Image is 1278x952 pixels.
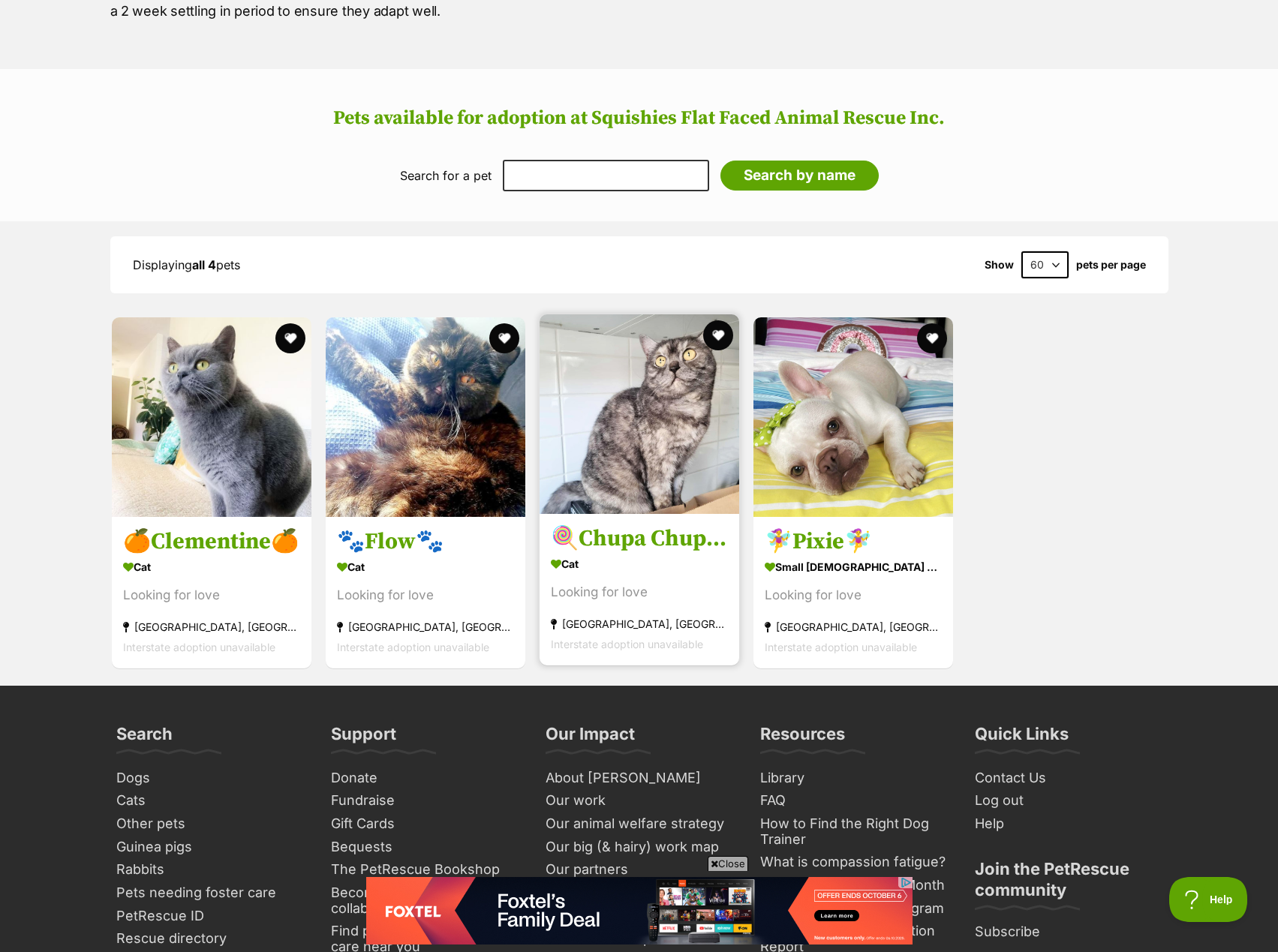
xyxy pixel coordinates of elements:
img: 🧚‍♀️Pixie🧚‍♀️ [753,317,953,517]
span: Interstate adoption unavailable [765,641,917,654]
div: Looking for love [337,586,514,606]
a: What is compassion fatigue? [754,851,954,874]
a: How to Find the Right Dog Trainer [754,812,954,851]
span: Close [708,856,748,871]
div: Looking for love [765,586,942,606]
button: favourite [275,323,305,353]
iframe: Help Scout Beacon - Open [1169,877,1248,922]
a: PetRescue ID [110,905,310,928]
div: [GEOGRAPHIC_DATA], [GEOGRAPHIC_DATA] [551,614,728,635]
button: favourite [917,323,947,353]
a: FAQ [754,789,954,812]
div: Cat [551,554,728,575]
h2: Pets available for adoption at Squishies Flat Faced Animal Rescue Inc. [15,107,1263,130]
h3: Join the PetRescue community [975,858,1162,909]
span: Displaying pets [133,257,240,272]
div: Looking for love [551,583,728,603]
a: Cats [110,789,310,812]
img: 🐾Flow🐾 [326,317,525,517]
iframe: Advertisement [366,877,913,944]
span: Show [985,259,1014,271]
a: Our big (& hairy) work map [540,836,739,859]
a: Contact Us [969,767,1168,790]
h3: Search [116,723,173,753]
button: favourite [703,320,733,350]
div: [GEOGRAPHIC_DATA], [GEOGRAPHIC_DATA] [337,617,514,638]
h3: Support [331,723,396,753]
label: Search for a pet [400,169,492,182]
h3: 🧚‍♀️Pixie🧚‍♀️ [765,528,942,557]
a: Donate [325,767,525,790]
a: Our partners [540,858,739,881]
span: Interstate adoption unavailable [123,641,275,654]
h3: 🍭Chupa Chup🍭 [551,525,728,554]
a: Gift Cards [325,812,525,836]
img: 🍭Chupa Chup🍭 [540,314,739,514]
a: Pets needing foster care [110,881,310,905]
a: 🍊Clementine🍊 Cat Looking for love [GEOGRAPHIC_DATA], [GEOGRAPHIC_DATA] Interstate adoption unavai... [112,517,311,669]
a: Subscribe [969,920,1168,944]
div: [GEOGRAPHIC_DATA], [GEOGRAPHIC_DATA] [765,617,942,638]
a: Rabbits [110,858,310,881]
a: Our animal welfare strategy [540,812,739,836]
a: Library [754,767,954,790]
span: Interstate adoption unavailable [337,641,489,654]
span: Interstate adoption unavailable [551,638,703,651]
h3: Resources [760,723,845,753]
div: small [DEMOGRAPHIC_DATA] Dog [765,557,942,578]
label: pets per page [1076,259,1146,271]
a: About [PERSON_NAME] [540,767,739,790]
a: Fundraise [325,789,525,812]
a: Become a food donation collaborator [325,881,525,920]
input: Search by name [720,161,879,191]
a: 🍭Chupa Chup🍭 Cat Looking for love [GEOGRAPHIC_DATA], [GEOGRAPHIC_DATA] Interstate adoption unavai... [540,514,739,666]
button: favourite [489,323,519,353]
h3: Our Impact [546,723,635,753]
a: 🐾Flow🐾 Cat Looking for love [GEOGRAPHIC_DATA], [GEOGRAPHIC_DATA] Interstate adoption unavailable ... [326,517,525,669]
a: Our work [540,789,739,812]
img: 🍊Clementine🍊 [112,317,311,517]
a: Help [969,812,1168,836]
a: Log out [969,789,1168,812]
a: Bequests [325,836,525,859]
a: Guinea pigs [110,836,310,859]
a: Other pets [110,812,310,836]
a: Rescue directory [110,927,310,950]
a: 🧚‍♀️Pixie🧚‍♀️ small [DEMOGRAPHIC_DATA] Dog Looking for love [GEOGRAPHIC_DATA], [GEOGRAPHIC_DATA] ... [753,517,953,669]
div: [GEOGRAPHIC_DATA], [GEOGRAPHIC_DATA] [123,617,300,638]
strong: all 4 [192,257,216,272]
h3: 🐾Flow🐾 [337,528,514,557]
a: The PetRescue Bookshop [325,858,525,881]
div: Cat [123,557,300,578]
h3: 🍊Clementine🍊 [123,528,300,557]
div: Cat [337,557,514,578]
a: Dogs [110,767,310,790]
div: Looking for love [123,586,300,606]
h3: Quick Links [975,723,1069,753]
